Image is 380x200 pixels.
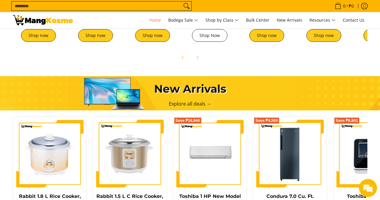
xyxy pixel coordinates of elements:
span: Save ₱4,555 [255,119,278,122]
span: Contact Us [343,17,364,23]
a: Shop now [78,29,113,42]
nav: Main Menu [79,12,367,28]
span: Resources [309,17,336,24]
a: Shop now [135,29,170,42]
a: Shop Now [192,29,227,42]
img: Mang Kosme: Your Home Appliances Warehouse Sale Partner! [13,15,73,25]
span: 0 [342,4,346,8]
img: https://mangkosme.com/products/rabbit-1-5-l-c-rice-cooker-chrome-class-a [96,120,164,187]
button: Search [182,2,191,11]
img: https://mangkosme.com/products/rabbit-1-8-l-rice-cooker-yellow-class-a [16,120,84,187]
button: Previous [176,51,190,64]
span: Home [149,17,161,23]
img: Condura 7.0 Cu. Ft. Upright Freezer Inverter Refrigerator, CUF700MNi (Class A) [256,120,324,187]
a: Shop by Class [202,12,242,28]
a: Explore all deals → [169,100,211,107]
a: New Arrivals [274,12,305,28]
img: Toshiba 1 HP New Model Split-Type Inverter Air Conditioner (Class A) [176,120,244,187]
a: Bulk Center [243,12,272,28]
a: Shop now [306,29,341,42]
span: Shop by Class [205,17,239,24]
span: • [333,3,356,9]
span: Bulk Center [246,17,269,23]
a: Shop now [21,29,56,42]
a: Resources [306,12,339,28]
span: Bodega Sale [168,17,198,24]
span: ₱0 [348,4,355,8]
a: Bodega Sale [165,12,201,28]
a: Shop now [249,29,284,42]
span: New Arrivals [277,17,302,23]
span: Save ₱18,946 [175,119,200,122]
button: Next [191,51,204,64]
a: Contact Us [340,12,367,28]
a: Home [146,12,164,28]
span: Save ₱8,801 [336,119,358,122]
